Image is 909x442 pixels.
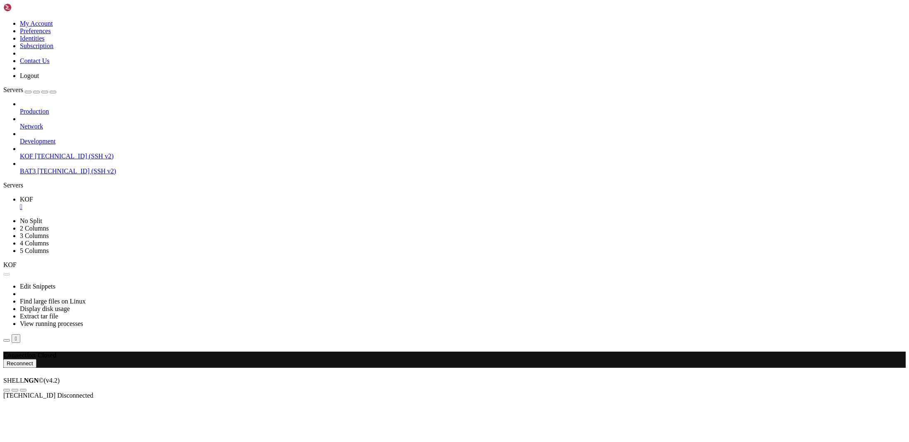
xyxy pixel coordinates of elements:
li: Network [20,115,906,130]
a: Network [20,123,906,130]
a: Extract tar file [20,313,58,320]
a: Logout [20,72,39,79]
img: Shellngn [3,3,51,12]
li: KOF [TECHNICAL_ID] (SSH v2) [20,145,906,160]
span: KOF [3,261,17,268]
span: [TECHNICAL_ID] (SSH v2) [37,168,116,175]
span: Development [20,138,55,145]
span: [TECHNICAL_ID] (SSH v2) [35,153,113,160]
a: 3 Columns [20,232,49,239]
span: BAT3 [20,168,36,175]
a: 5 Columns [20,247,49,254]
li: Production [20,100,906,115]
a: Servers [3,86,56,93]
li: BAT3 [TECHNICAL_ID] (SSH v2) [20,160,906,175]
a: BAT3 [TECHNICAL_ID] (SSH v2) [20,168,906,175]
a: Subscription [20,42,53,49]
a: Display disk usage [20,305,70,312]
button:  [12,334,20,343]
span: KOF [20,196,33,203]
a: 4 Columns [20,240,49,247]
a: Edit Snippets [20,283,55,290]
a: Find large files on Linux [20,298,86,305]
span: Servers [3,86,23,93]
a: Contact Us [20,57,50,64]
a: Preferences [20,27,51,34]
a:  [20,203,906,211]
a: Identities [20,35,45,42]
a: KOF [20,196,906,211]
span: Production [20,108,49,115]
span: Network [20,123,43,130]
div:  [15,335,17,342]
a: Production [20,108,906,115]
a: My Account [20,20,53,27]
a: View running processes [20,320,83,327]
div: Servers [3,182,906,189]
a: 2 Columns [20,225,49,232]
span: KOF [20,153,33,160]
li: Development [20,130,906,145]
a: Development [20,138,906,145]
a: No Split [20,217,42,224]
a: KOF [TECHNICAL_ID] (SSH v2) [20,153,906,160]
